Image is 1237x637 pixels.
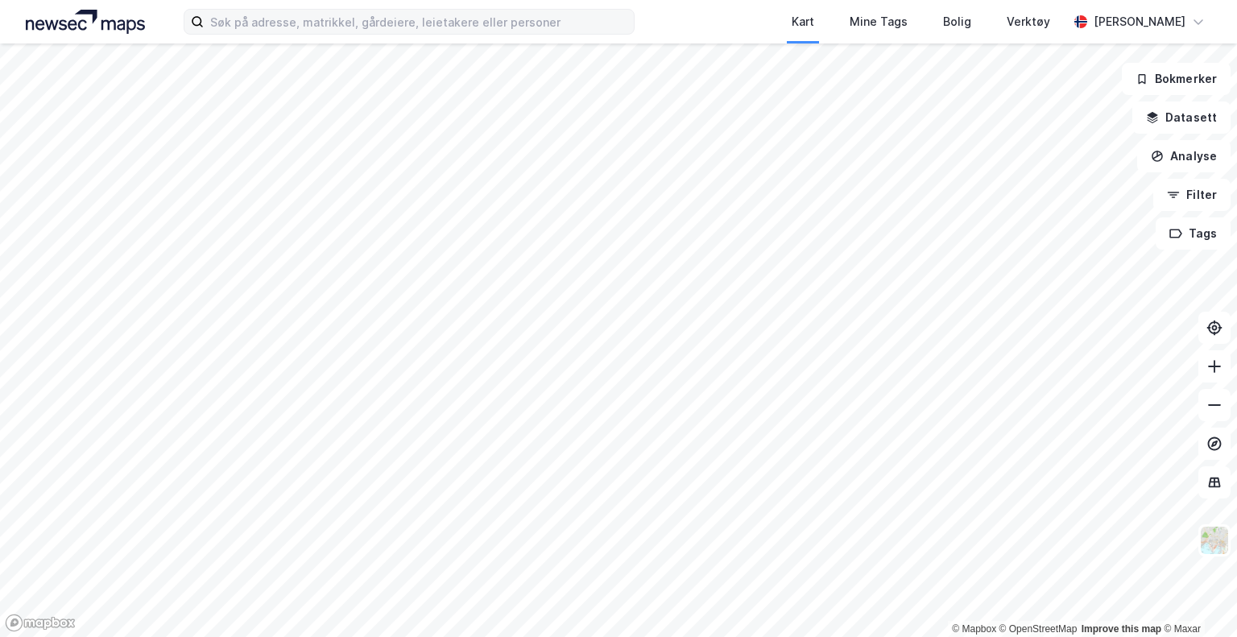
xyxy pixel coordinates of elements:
a: Mapbox [952,623,996,635]
div: Mine Tags [850,12,908,31]
div: [PERSON_NAME] [1094,12,1185,31]
button: Analyse [1137,140,1231,172]
input: Søk på adresse, matrikkel, gårdeiere, leietakere eller personer [204,10,634,34]
a: Improve this map [1082,623,1161,635]
div: Kontrollprogram for chat [1156,560,1237,637]
a: Mapbox homepage [5,614,76,632]
button: Bokmerker [1122,63,1231,95]
div: Bolig [943,12,971,31]
iframe: Chat Widget [1156,560,1237,637]
a: OpenStreetMap [999,623,1078,635]
div: Kart [792,12,814,31]
img: Z [1199,525,1230,556]
button: Tags [1156,217,1231,250]
button: Datasett [1132,101,1231,134]
img: logo.a4113a55bc3d86da70a041830d287a7e.svg [26,10,145,34]
div: Verktøy [1007,12,1050,31]
button: Filter [1153,179,1231,211]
